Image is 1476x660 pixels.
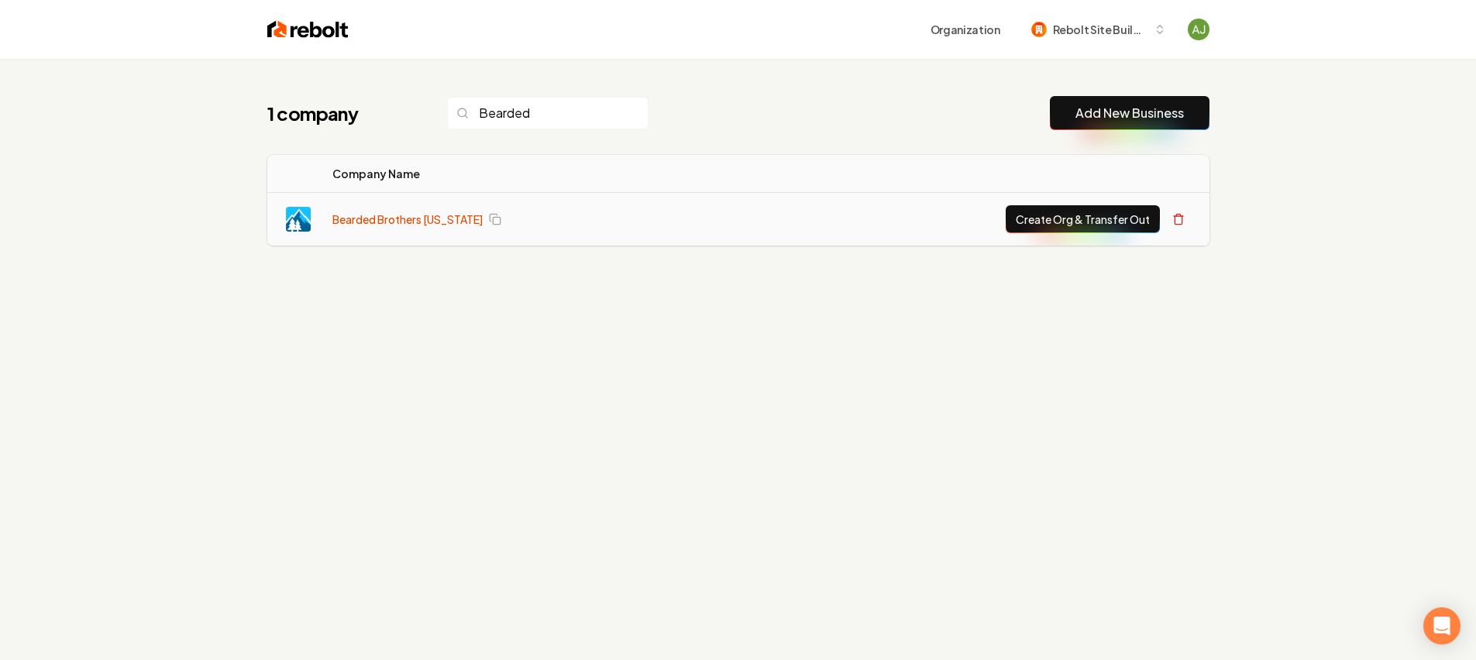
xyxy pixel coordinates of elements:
[1188,19,1209,40] button: Open user button
[267,19,349,40] img: Rebolt Logo
[267,101,416,125] h1: 1 company
[332,211,483,227] a: Bearded Brothers [US_STATE]
[286,207,311,232] img: Bearded Brothers Alaska logo
[447,97,649,129] input: Search...
[1031,22,1047,37] img: Rebolt Site Builder
[320,155,740,193] th: Company Name
[1050,96,1209,130] button: Add New Business
[1006,205,1160,233] button: Create Org & Transfer Out
[1188,19,1209,40] img: AJ Nimeh
[1075,104,1184,122] a: Add New Business
[1053,22,1147,38] span: Rebolt Site Builder
[1423,607,1461,645] div: Open Intercom Messenger
[921,15,1010,43] button: Organization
